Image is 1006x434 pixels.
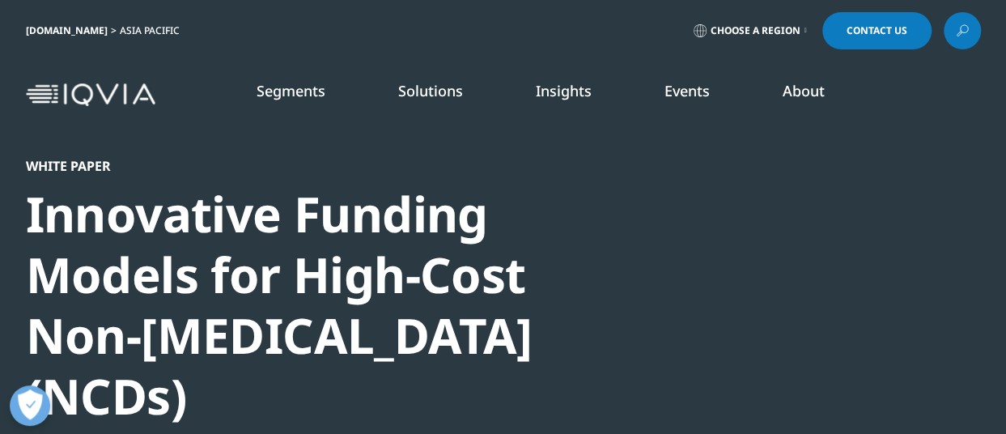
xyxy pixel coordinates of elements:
[664,81,710,100] a: Events
[822,12,932,49] a: Contact Us
[847,26,907,36] span: Contact Us
[26,184,581,427] div: Innovative Funding Models for High-Cost Non-[MEDICAL_DATA] (NCDs)
[26,23,108,37] a: [DOMAIN_NAME]
[257,81,325,100] a: Segments
[711,24,800,37] span: Choose a Region
[26,158,581,174] div: White Paper
[536,81,592,100] a: Insights
[398,81,463,100] a: Solutions
[120,24,186,37] div: Asia Pacific
[783,81,825,100] a: About
[162,57,981,133] nav: Primary
[26,83,155,107] img: IQVIA Healthcare Information Technology and Pharma Clinical Research Company
[10,385,50,426] button: Open Preferences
